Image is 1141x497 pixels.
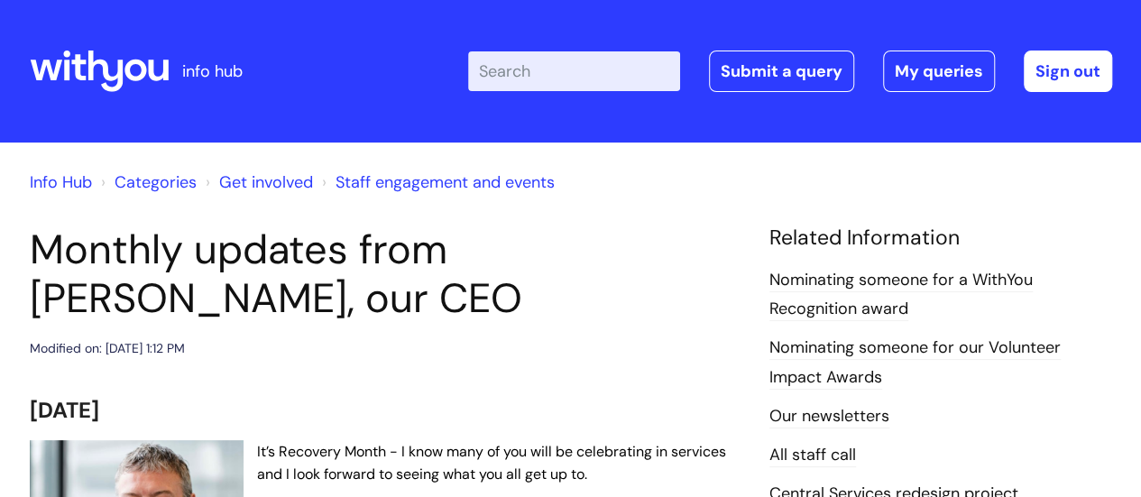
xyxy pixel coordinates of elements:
[257,442,726,483] span: It’s Recovery Month - I know many of you will be celebrating in services and I look forward to se...
[468,51,680,91] input: Search
[769,336,1061,389] a: Nominating someone for our Volunteer Impact Awards
[219,171,313,193] a: Get involved
[1024,51,1112,92] a: Sign out
[30,225,742,323] h1: Monthly updates from [PERSON_NAME], our CEO
[97,168,197,197] li: Solution home
[30,396,99,424] span: [DATE]
[30,337,185,360] div: Modified on: [DATE] 1:12 PM
[883,51,995,92] a: My queries
[468,51,1112,92] div: | -
[30,171,92,193] a: Info Hub
[769,269,1033,321] a: Nominating someone for a WithYou Recognition award
[115,171,197,193] a: Categories
[709,51,854,92] a: Submit a query
[769,405,889,428] a: Our newsletters
[336,171,555,193] a: Staff engagement and events
[201,168,313,197] li: Get involved
[182,57,243,86] p: info hub
[769,444,856,467] a: All staff call
[769,225,1112,251] h4: Related Information
[317,168,555,197] li: Staff engagement and events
